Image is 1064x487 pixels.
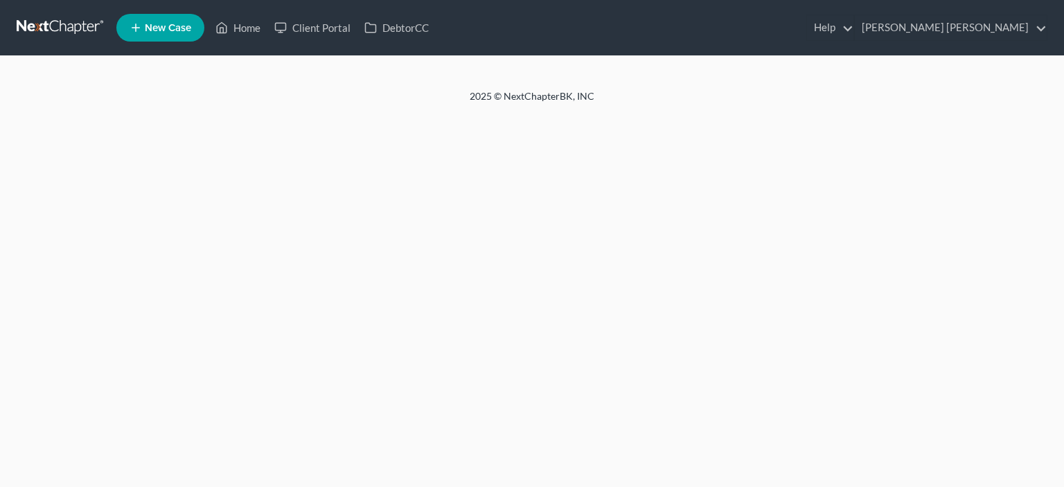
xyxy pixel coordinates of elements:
a: [PERSON_NAME] [PERSON_NAME] [855,15,1047,40]
a: DebtorCC [357,15,436,40]
new-legal-case-button: New Case [116,14,204,42]
a: Home [209,15,267,40]
a: Client Portal [267,15,357,40]
a: Help [807,15,853,40]
div: 2025 © NextChapterBK, INC [137,89,927,114]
